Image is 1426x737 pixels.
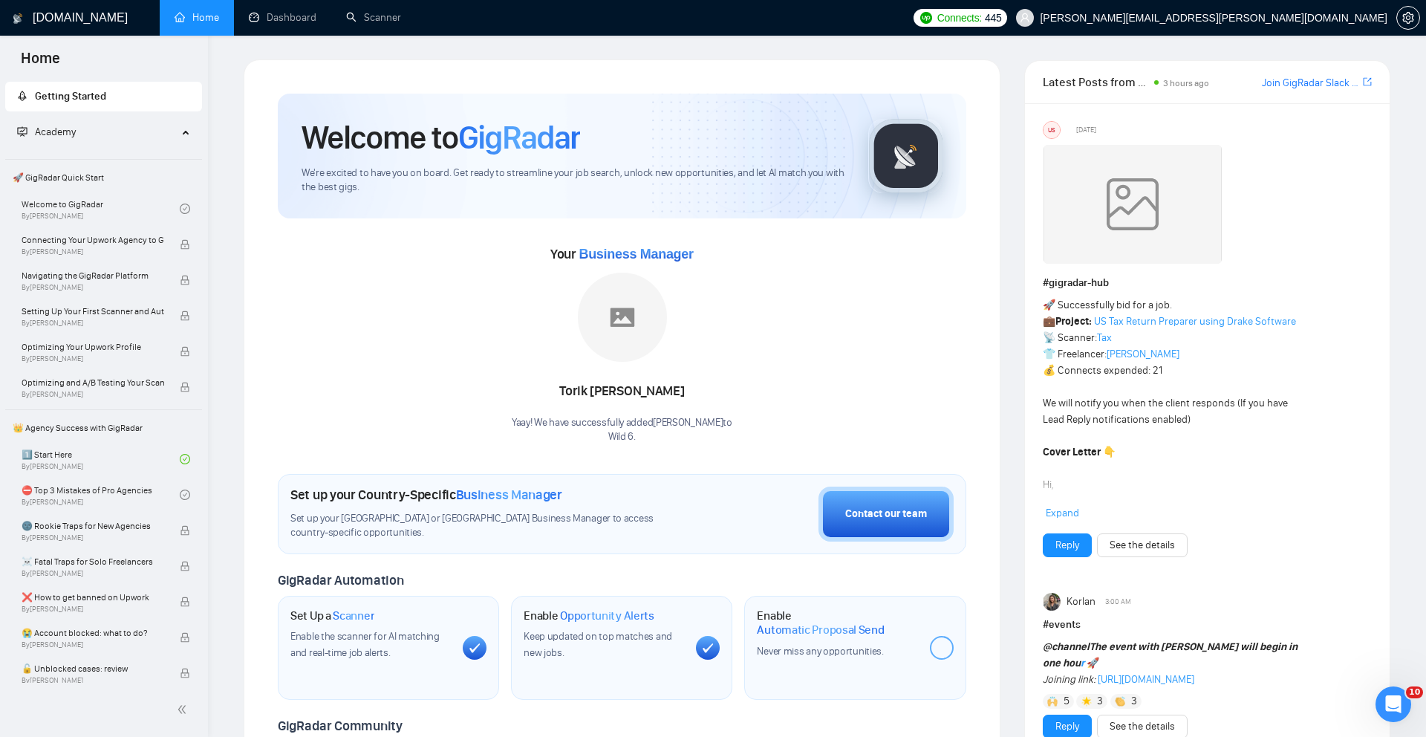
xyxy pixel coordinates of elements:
span: check-circle [180,490,190,500]
a: ⛔ Top 3 Mistakes of Pro AgenciesBy[PERSON_NAME] [22,478,180,511]
span: Academy [17,126,76,138]
iframe: Intercom live chat [1375,686,1411,722]
span: We're excited to have you on board. Get ready to streamline your job search, unlock new opportuni... [302,166,844,195]
span: GigRadar [458,117,580,158]
span: Expand [1046,507,1079,519]
span: By [PERSON_NAME] [22,605,164,614]
span: 3 [1131,694,1137,709]
span: lock [180,632,190,643]
span: By [PERSON_NAME] [22,247,164,256]
h1: Set up your Country-Specific [290,487,562,503]
span: 3:00 AM [1105,595,1131,608]
a: Welcome to GigRadarBy[PERSON_NAME] [22,192,180,225]
span: By [PERSON_NAME] [22,569,164,578]
span: 445 [985,10,1001,26]
span: setting [1397,12,1419,24]
a: See the details [1110,537,1175,553]
img: upwork-logo.png [920,12,932,24]
a: Reply [1055,537,1079,553]
span: Business Manager [456,487,562,503]
img: 🌟 [1081,696,1092,707]
span: lock [180,525,190,536]
span: Your [550,246,694,262]
div: Contact our team [845,506,927,522]
h1: Enable [757,608,917,637]
img: logo [13,7,23,30]
span: check-circle [180,454,190,464]
span: Automatic Proposal Send [757,623,884,637]
span: Latest Posts from the GigRadar Community [1043,73,1150,91]
a: setting [1396,12,1420,24]
a: US Tax Return Preparer using Drake Software [1094,315,1296,328]
span: fund-projection-screen [17,126,27,137]
span: 🚀 GigRadar Quick Start [7,163,201,192]
span: GigRadar Community [278,718,403,734]
a: export [1363,75,1372,89]
span: Connects: [937,10,982,26]
h1: Enable [524,608,654,623]
a: Tax [1097,331,1112,344]
span: @channel [1043,640,1090,653]
span: lock [180,668,190,678]
span: 5 [1064,694,1069,709]
a: [URL][DOMAIN_NAME] [1098,673,1194,686]
span: Optimizing Your Upwork Profile [22,340,164,354]
div: Torik [PERSON_NAME] [512,379,732,404]
h1: # events [1043,617,1372,633]
span: 😭 Account blocked: what to do? [22,626,164,640]
span: check-circle [180,204,190,214]
span: rocket [17,91,27,101]
span: Never miss any opportunities. [757,645,883,658]
a: See the details [1110,718,1175,735]
span: By [PERSON_NAME] [22,390,164,399]
span: By [PERSON_NAME] [22,283,164,292]
span: Keep updated on top matches and new jobs. [524,630,672,659]
span: 🔓 Unblocked cases: review [22,661,164,676]
span: Enable the scanner for AI matching and real-time job alerts. [290,630,440,659]
a: Reply [1055,718,1079,735]
button: Reply [1043,533,1092,557]
span: 🚀 [1087,657,1099,669]
span: 👑 Agency Success with GigRadar [7,413,201,443]
a: searchScanner [346,11,401,24]
span: Academy [35,126,76,138]
span: Korlan [1067,594,1095,610]
span: lock [180,275,190,285]
img: gigradar-logo.png [869,119,943,193]
span: double-left [177,702,192,717]
span: Getting Started [35,90,106,103]
span: ☠️ Fatal Traps for Solo Freelancers [22,554,164,569]
span: Optimizing and A/B Testing Your Scanner for Better Results [22,375,164,390]
span: By [PERSON_NAME] [22,640,164,649]
h1: # gigradar-hub [1043,275,1372,291]
span: Home [9,48,72,79]
span: 3 [1097,694,1103,709]
span: 🌚 Rookie Traps for New Agencies [22,519,164,533]
a: 1️⃣ Start HereBy[PERSON_NAME] [22,443,180,475]
span: lock [180,239,190,250]
h1: Set Up a [290,608,374,623]
span: export [1363,76,1372,88]
button: See the details [1097,533,1188,557]
span: [DATE] [1076,123,1096,137]
img: 🙌 [1047,696,1058,707]
span: GigRadar Automation [278,572,403,588]
span: lock [180,311,190,321]
span: lock [180,382,190,392]
span: By [PERSON_NAME] [22,676,164,685]
span: By [PERSON_NAME] [22,533,164,542]
a: r [1081,657,1084,669]
span: Opportunity Alerts [560,608,654,623]
p: Wild 6 . [512,430,732,444]
img: placeholder.png [578,273,667,362]
a: [PERSON_NAME] [1107,348,1179,360]
a: Join GigRadar Slack Community [1262,75,1360,91]
img: weqQh+iSagEgQAAAABJRU5ErkJggg== [1044,145,1222,264]
span: Set up your [GEOGRAPHIC_DATA] or [GEOGRAPHIC_DATA] Business Manager to access country-specific op... [290,512,688,540]
img: Korlan [1044,593,1061,611]
span: Navigating the GigRadar Platform [22,268,164,283]
span: 10 [1406,686,1423,698]
button: Contact our team [818,487,954,542]
span: 3 hours ago [1163,78,1209,88]
span: By [PERSON_NAME] [22,354,164,363]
